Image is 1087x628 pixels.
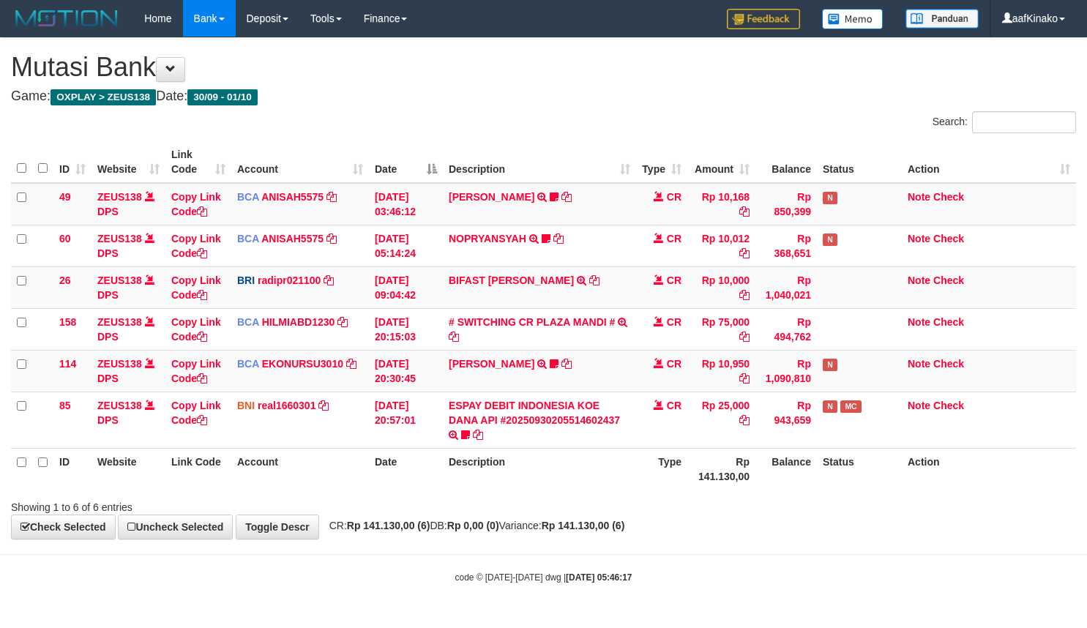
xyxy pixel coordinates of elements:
a: Check [933,358,964,370]
a: Copy NOPRYANSYAH to clipboard [553,233,564,244]
th: Action [902,448,1076,490]
th: Status [817,141,902,183]
span: CR [667,233,681,244]
span: 114 [59,358,76,370]
span: BCA [237,191,259,203]
th: Link Code [165,448,231,490]
td: DPS [91,183,165,225]
a: Copy radipr021100 to clipboard [324,274,334,286]
strong: Rp 141.130,00 (6) [542,520,625,531]
a: Note [908,400,930,411]
a: Check [933,400,964,411]
a: Copy BIFAST ERIKA S PAUN to clipboard [589,274,599,286]
a: real1660301 [258,400,315,411]
td: Rp 10,012 [687,225,755,266]
a: Uncheck Selected [118,515,233,539]
span: Manually Checked by: aafyoona [840,400,862,413]
label: Search: [933,111,1076,133]
th: Type [636,448,687,490]
a: Note [908,274,930,286]
th: Balance [755,448,817,490]
th: Rp 141.130,00 [687,448,755,490]
span: 49 [59,191,71,203]
span: OXPLAY > ZEUS138 [51,89,156,105]
th: Date [369,448,443,490]
th: Amount: activate to sort column ascending [687,141,755,183]
td: DPS [91,308,165,350]
a: ANISAH5575 [261,191,324,203]
td: Rp 368,651 [755,225,817,266]
a: BIFAST [PERSON_NAME] [449,274,574,286]
a: Check [933,316,964,328]
a: ZEUS138 [97,233,142,244]
th: Website: activate to sort column ascending [91,141,165,183]
a: Copy EKONURSU3010 to clipboard [346,358,356,370]
th: Description [443,448,636,490]
span: BCA [237,358,259,370]
a: Copy Link Code [171,233,221,259]
td: Rp 10,168 [687,183,755,225]
a: [PERSON_NAME] [449,191,534,203]
th: Website [91,448,165,490]
th: Date: activate to sort column descending [369,141,443,183]
td: [DATE] 20:30:45 [369,350,443,392]
a: Copy ANISAH5575 to clipboard [326,233,337,244]
a: Copy Link Code [171,358,221,384]
a: ZEUS138 [97,400,142,411]
a: Check Selected [11,515,116,539]
span: CR [667,274,681,286]
small: code © [DATE]-[DATE] dwg | [455,572,632,583]
strong: [DATE] 05:46:17 [566,572,632,583]
th: ID [53,448,91,490]
a: Copy Rp 10,012 to clipboard [739,247,750,259]
a: HILMIABD1230 [262,316,335,328]
td: DPS [91,350,165,392]
a: ANISAH5575 [261,233,324,244]
td: Rp 1,040,021 [755,266,817,308]
img: panduan.png [905,9,979,29]
span: 26 [59,274,71,286]
strong: Rp 141.130,00 (6) [347,520,430,531]
a: Copy Rp 10,000 to clipboard [739,289,750,301]
td: Rp 1,090,810 [755,350,817,392]
a: Copy Rp 75,000 to clipboard [739,331,750,343]
th: Link Code: activate to sort column ascending [165,141,231,183]
a: Copy Link Code [171,400,221,426]
a: ZEUS138 [97,316,142,328]
a: Note [908,316,930,328]
td: DPS [91,392,165,448]
div: Showing 1 to 6 of 6 entries [11,494,442,515]
a: Copy ANISAH5575 to clipboard [326,191,337,203]
td: DPS [91,266,165,308]
td: Rp 75,000 [687,308,755,350]
td: Rp 943,659 [755,392,817,448]
span: CR [667,316,681,328]
td: Rp 25,000 [687,392,755,448]
a: Copy Rp 10,950 to clipboard [739,373,750,384]
th: Balance [755,141,817,183]
a: Copy AHMAD AGUSTI to clipboard [561,358,572,370]
span: 30/09 - 01/10 [187,89,258,105]
td: [DATE] 20:57:01 [369,392,443,448]
td: Rp 850,399 [755,183,817,225]
span: 85 [59,400,71,411]
a: Note [908,233,930,244]
a: Copy Link Code [171,191,221,217]
a: Copy # SWITCHING CR PLAZA MANDI # to clipboard [449,331,459,343]
span: Has Note [823,400,837,413]
input: Search: [972,111,1076,133]
a: Copy Rp 10,168 to clipboard [739,206,750,217]
strong: Rp 0,00 (0) [447,520,499,531]
a: EKONURSU3010 [262,358,343,370]
a: NOPRYANSYAH [449,233,526,244]
a: ZEUS138 [97,191,142,203]
a: Copy INA PAUJANAH to clipboard [561,191,572,203]
a: Check [933,233,964,244]
td: Rp 10,950 [687,350,755,392]
th: ID: activate to sort column ascending [53,141,91,183]
span: CR: DB: Variance: [322,520,625,531]
td: [DATE] 20:15:03 [369,308,443,350]
a: Note [908,358,930,370]
th: Action: activate to sort column ascending [902,141,1076,183]
h4: Game: Date: [11,89,1076,104]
